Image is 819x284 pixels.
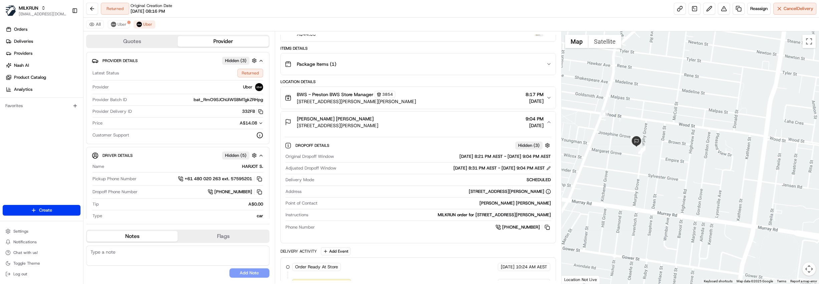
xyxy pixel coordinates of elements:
span: Provider Delivery ID [92,108,132,114]
span: Dropoff Phone Number [92,189,138,195]
span: Create [39,207,52,213]
span: Reassign [750,6,768,12]
div: Location Details [280,79,556,84]
img: 1736555255976-a54dd68f-1ca7-489b-9aae-adbdc363a1c4 [13,122,19,127]
img: Google [563,275,585,284]
div: Location Not Live [562,275,600,284]
button: Create [3,205,80,216]
button: Hidden (5) [222,151,258,160]
span: [STREET_ADDRESS][PERSON_NAME] [297,122,378,129]
span: 8:17 PM [526,91,544,98]
div: [PERSON_NAME] [PERSON_NAME] [320,200,551,206]
span: Providers [14,50,32,56]
div: car [105,213,263,219]
div: Start new chat [30,64,110,70]
button: Add Event [321,247,351,255]
button: BWS - Preston BWS Store Manager3854[STREET_ADDRESS][PERSON_NAME][PERSON_NAME]8:17 PM[DATE] [281,87,556,109]
span: [PHONE_NUMBER] [214,189,252,195]
button: Uber [108,20,130,28]
span: Cancel Delivery [784,6,813,12]
img: Ben Goodger [7,115,17,126]
div: SCHEDULED [317,177,551,183]
a: 💻API Documentation [54,147,110,159]
p: Welcome 👋 [7,27,122,37]
span: Orders [14,26,27,32]
span: Hidden ( 5 ) [225,153,246,159]
span: Hidden ( 3 ) [518,143,540,149]
div: Items Details [280,46,556,51]
span: [DATE] [59,103,73,109]
span: [STREET_ADDRESS][PERSON_NAME][PERSON_NAME] [297,98,416,105]
img: Hannah Dayet [7,97,17,108]
button: Show satellite imagery [588,35,621,48]
img: uber-new-logo.jpeg [111,22,116,27]
span: Original Creation Date [131,3,172,8]
div: Past conversations [7,87,43,92]
div: [DATE] 8:21 PM AEST - [DATE] 9:04 PM AEST [337,154,551,160]
a: Analytics [3,84,83,95]
div: We're available if you need us! [30,70,92,76]
button: Toggle fullscreen view [802,35,816,48]
span: Price [92,120,103,126]
img: Nash [7,7,20,20]
button: CancelDelivery [773,3,816,15]
button: MILKRUNMILKRUN[EMAIL_ADDRESS][DOMAIN_NAME] [3,3,69,19]
button: 332FB [242,108,263,114]
span: Package Items ( 1 ) [297,61,336,67]
div: [DATE] 8:31 PM AEST - [DATE] 9:04 PM AEST [453,165,551,171]
span: Knowledge Base [13,149,51,156]
span: +61 480 020 263 ext. 57595201 [185,176,252,182]
button: A$14.08 [204,120,263,126]
button: Notifications [3,237,80,247]
span: Order Ready At Store [295,264,338,270]
a: Orders [3,24,83,35]
button: Chat with us! [3,248,80,257]
div: Favorites [3,100,80,111]
span: Notifications [13,239,37,245]
span: Latest Status [92,70,119,76]
span: Uber [243,84,252,90]
div: MILKRUN order for [STREET_ADDRESS][PERSON_NAME] [311,212,551,218]
button: All [86,20,104,28]
button: Uber [134,20,155,28]
button: MILKRUN [19,5,38,11]
span: [DATE] [526,98,544,104]
button: Log out [3,269,80,279]
button: Show street map [565,35,588,48]
button: +61 480 020 263 ext. 57595201 [178,175,263,183]
span: Nash AI [14,62,29,68]
span: [PERSON_NAME] [PERSON_NAME] [297,115,374,122]
button: Provider [178,36,268,47]
button: [EMAIL_ADDRESS][DOMAIN_NAME] [19,11,66,17]
span: Toggle Theme [13,261,40,266]
a: Powered byPylon [47,165,81,171]
span: Chat with us! [13,250,38,255]
img: 1736555255976-a54dd68f-1ca7-489b-9aae-adbdc363a1c4 [7,64,19,76]
a: Report a map error [790,279,817,283]
span: Type [92,213,102,219]
span: Provider [92,84,109,90]
span: Adjusted Dropoff Window [285,165,336,171]
button: Hidden (3) [222,56,258,65]
span: API Documentation [63,149,107,156]
button: Driver DetailsHidden (5) [92,150,264,161]
span: bat_RmO9SJChUiWSBMTgkZRHpg [194,97,263,103]
span: Product Catalog [14,74,46,80]
span: Customer Support [92,132,129,138]
div: 8 [638,146,645,153]
button: Keyboard shortcuts [704,279,733,284]
span: [DATE] 08:16 PM [131,8,165,14]
span: Pylon [66,166,81,171]
span: [PERSON_NAME] [21,121,54,127]
div: 💻 [56,150,62,155]
a: Providers [3,48,83,59]
button: Package Items (1) [281,53,556,75]
span: Dropoff Details [295,143,331,148]
span: Uber [143,22,152,27]
div: 9 [601,110,608,117]
div: 5 [638,146,645,153]
img: uber-new-logo.jpeg [137,22,142,27]
span: Tip [92,201,99,207]
img: uber-new-logo.jpeg [255,83,263,91]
